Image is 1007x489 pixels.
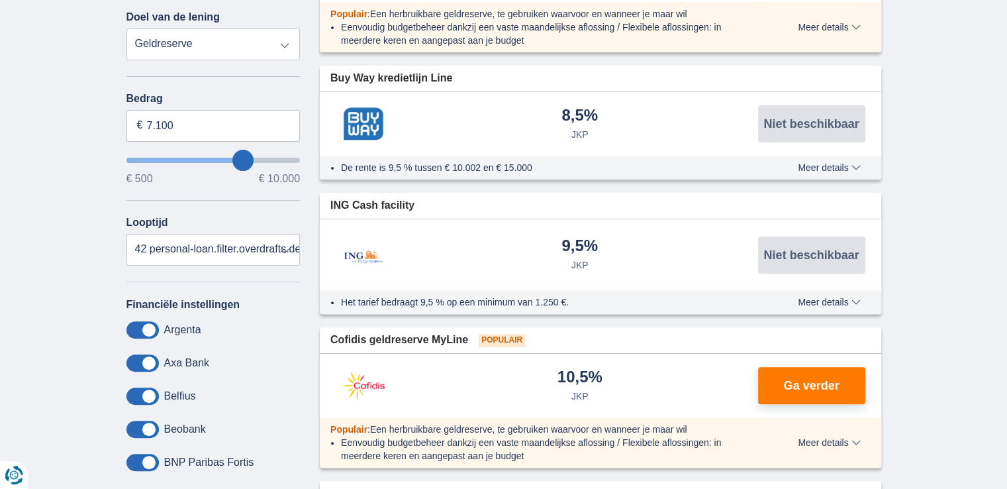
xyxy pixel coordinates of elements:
li: Eenvoudig budgetbeheer dankzij een vaste maandelijkse aflossing / Flexibele aflossingen: in meerd... [341,436,749,462]
div: 10,5% [557,369,602,387]
span: Niet beschikbaar [763,118,859,130]
label: Argenta [164,324,201,336]
span: Buy Way kredietlijn Line [330,71,452,86]
span: Meer details [798,23,860,32]
li: Het tarief bedraagt 9,5 % op een minimum van 1.250 €. [341,296,749,309]
button: Niet beschikbaar [758,105,865,142]
span: Meer details [798,163,860,172]
span: Cofidis geldreserve MyLine [330,333,468,348]
span: Populair [330,424,367,435]
span: Ga verder [783,380,839,392]
div: JKP [571,128,589,141]
label: Bedrag [126,93,301,105]
img: product.pl.alt ING [330,233,397,277]
span: € [137,118,143,133]
span: € 500 [126,174,153,184]
span: Meer details [798,298,860,307]
div: JKP [571,258,589,272]
span: Een herbruikbare geldreserve, te gebruiken waarvoor en wanneer je maar wil [370,9,687,19]
div: : [320,423,760,436]
div: JKP [571,390,589,403]
li: De rente is 9,5 % tussen € 10.002 en € 15.000 [341,161,749,174]
button: Ga verder [758,367,865,404]
div: : [320,7,760,21]
img: product.pl.alt Buy Way [330,107,397,140]
label: Axa Bank [164,357,209,369]
span: ING Cash facility [330,198,414,213]
input: wantToBorrow [126,158,301,163]
button: Niet beschikbaar [758,237,865,274]
label: Doel van de lening [126,11,220,23]
label: Beobank [164,423,206,435]
label: Looptijd [126,217,168,229]
span: Populair [479,334,525,347]
label: Belfius [164,390,196,402]
button: Meer details [788,297,870,307]
span: Een herbruikbare geldreserve, te gebruiken waarvoor en wanneer je maar wil [370,424,687,435]
label: Financiële instellingen [126,299,240,311]
span: Niet beschikbaar [763,249,859,261]
div: 9,5% [561,238,598,256]
button: Meer details [788,437,870,448]
span: Populair [330,9,367,19]
button: Meer details [788,22,870,32]
li: Eenvoudig budgetbeheer dankzij een vaste maandelijkse aflossing / Flexibele aflossingen: in meerd... [341,21,749,47]
button: Meer details [788,162,870,173]
img: product.pl.alt Cofidis [330,369,397,402]
div: 8,5% [561,107,598,125]
label: BNP Paribas Fortis [164,457,254,468]
span: € 10.000 [259,174,300,184]
span: Meer details [798,438,860,447]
